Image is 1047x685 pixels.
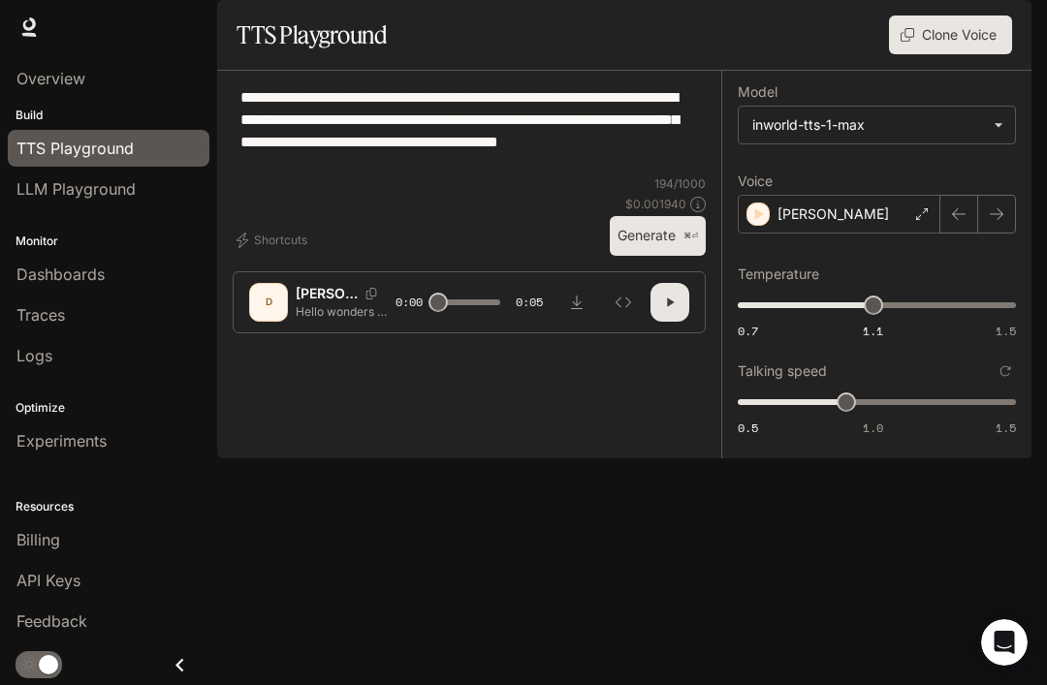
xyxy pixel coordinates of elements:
[996,323,1016,339] span: 1.5
[16,76,318,213] div: Hi! I'm Inworld's Rubber Duck AI Agent. I can answer questions related to Inworld's products, lik...
[16,479,371,512] textarea: Ask a question…
[13,8,49,45] button: go back
[61,519,77,535] button: Emoji picker
[237,16,387,54] h1: TTS Playground
[55,11,86,42] img: Profile image for Rubber Duck
[739,107,1015,143] div: inworld-tts-1-max
[738,420,758,436] span: 0.5
[738,323,758,339] span: 0.7
[557,283,596,322] button: Download audio
[863,420,883,436] span: 1.0
[996,420,1016,436] span: 1.5
[16,76,372,256] div: Rubber Duck says…
[253,287,284,318] div: D
[30,519,46,535] button: Upload attachment
[233,225,315,256] button: Shortcuts
[31,217,232,229] div: Rubber Duck • AI Agent • Just now
[94,18,192,33] h1: Rubber Duck
[752,115,984,135] div: inworld-tts-1-max
[654,175,706,192] p: 194 / 1000
[516,293,543,312] span: 0:05
[92,519,108,535] button: Gif picker
[738,174,773,188] p: Voice
[296,284,358,303] p: [PERSON_NAME]
[340,8,375,43] div: Close
[303,8,340,45] button: Home
[123,519,139,535] button: Start recording
[396,293,423,312] span: 0:00
[604,283,643,322] button: Inspect
[31,87,302,202] div: Hi! I'm Inworld's Rubber Duck AI Agent. I can answer questions related to Inworld's products, lik...
[889,16,1012,54] button: Clone Voice
[738,364,827,378] p: Talking speed
[777,204,889,224] p: [PERSON_NAME]
[358,288,385,299] button: Copy Voice ID
[333,512,364,543] button: Send a message…
[738,85,777,99] p: Model
[625,196,686,212] p: $ 0.001940
[296,303,389,320] p: Hello wonders ! get ready with me for school, to day my mom got me coffee thank you mom !
[738,267,819,281] p: Temperature
[683,231,698,242] p: ⌘⏎
[981,619,1028,666] iframe: Intercom live chat
[995,360,1016,382] button: Reset to default
[610,216,706,256] button: Generate⌘⏎
[863,323,883,339] span: 1.1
